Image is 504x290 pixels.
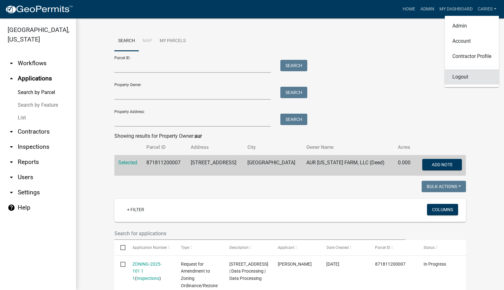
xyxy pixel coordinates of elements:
th: City [244,140,303,155]
span: 05/22/2025 [326,262,339,267]
a: My Parcels [156,31,189,51]
span: JOHNPAUL BARIC [278,262,312,267]
a: CarieS [475,3,499,15]
span: Status [424,245,435,250]
div: Showing results for Property Owner: [114,132,466,140]
a: Home [400,3,418,15]
div: CarieS [445,16,499,87]
div: ( ) [132,261,169,282]
td: [STREET_ADDRESS] [187,155,244,176]
th: Parcel ID [143,140,187,155]
datatable-header-cell: Date Created [320,240,369,255]
a: Contractor Profile [445,49,499,64]
span: Date Created [326,245,348,250]
button: Bulk Actions [422,181,466,192]
span: Applicant [278,245,294,250]
td: AUR [US_STATE] FARM, LLC (Deed) [303,155,394,176]
i: arrow_drop_down [8,128,15,136]
a: My Dashboard [437,3,475,15]
button: Search [280,60,307,71]
button: Search [280,87,307,98]
datatable-header-cell: Description [223,240,272,255]
span: Application Number [132,245,167,250]
i: arrow_drop_up [8,75,15,82]
th: Owner Name [303,140,394,155]
i: arrow_drop_down [8,189,15,196]
span: Type [181,245,189,250]
td: 871811200007 [143,155,187,176]
span: Parcel ID [375,245,390,250]
i: arrow_drop_down [8,60,15,67]
a: Search [114,31,139,51]
span: 871811200007 [375,262,405,267]
i: help [8,204,15,211]
a: Inspections [137,276,159,281]
button: Search [280,114,307,125]
i: arrow_drop_down [8,143,15,151]
td: [GEOGRAPHIC_DATA] [244,155,303,176]
a: Selected [118,160,137,166]
td: 0.000 [394,155,416,176]
datatable-header-cell: Status [417,240,466,255]
span: Add Note [432,162,453,167]
th: Address [187,140,244,155]
strong: aur [195,133,202,139]
span: 15988 230TH ST | Data Processing | Data Processing [229,262,268,281]
th: Acres [394,140,416,155]
datatable-header-cell: Type [175,240,223,255]
datatable-header-cell: Parcel ID [369,240,417,255]
a: Account [445,34,499,49]
button: Add Note [422,159,462,170]
span: Description [229,245,249,250]
a: + Filter [122,204,149,215]
i: arrow_drop_down [8,158,15,166]
a: Admin [445,18,499,34]
datatable-header-cell: Application Number [126,240,175,255]
button: Columns [427,204,458,215]
span: Request for Amendment to Zoning Ordinance/Rezone [181,262,218,288]
input: Search for applications [114,227,406,240]
i: arrow_drop_down [8,173,15,181]
datatable-header-cell: Select [114,240,126,255]
a: ZONING-2025-101 1 1 [132,262,162,281]
datatable-header-cell: Applicant [272,240,320,255]
span: In Progress [424,262,446,267]
a: Admin [418,3,437,15]
a: Logout [445,69,499,85]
